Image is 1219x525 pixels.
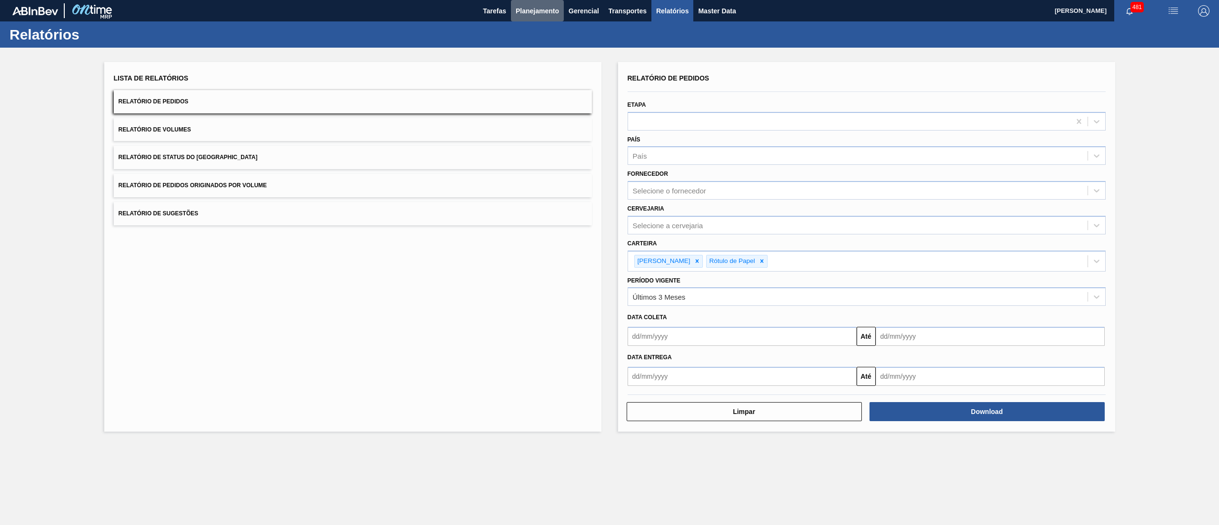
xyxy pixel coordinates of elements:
span: Relatório de Pedidos [119,98,189,105]
label: Etapa [628,101,646,108]
span: Master Data [698,5,736,17]
span: Relatório de Status do [GEOGRAPHIC_DATA] [119,154,258,161]
span: Data coleta [628,314,667,321]
input: dd/mm/yyyy [628,327,857,346]
button: Até [857,367,876,386]
label: País [628,136,640,143]
span: Relatório de Pedidos Originados por Volume [119,182,267,189]
label: Fornecedor [628,171,668,177]
button: Relatório de Pedidos Originados por Volume [114,174,592,197]
span: Gerencial [569,5,599,17]
span: Relatórios [656,5,689,17]
span: Relatório de Volumes [119,126,191,133]
img: TNhmsLtSVTkK8tSr43FrP2fwEKptu5GPRR3wAAAABJRU5ErkJggg== [12,7,58,15]
div: País [633,152,647,160]
span: Relatório de Pedidos [628,74,709,82]
button: Relatório de Volumes [114,118,592,141]
label: Cervejaria [628,205,664,212]
div: Selecione a cervejaria [633,221,703,229]
span: Lista de Relatórios [114,74,189,82]
img: Logout [1198,5,1209,17]
button: Download [869,402,1105,421]
span: Transportes [609,5,647,17]
div: [PERSON_NAME] [635,255,692,267]
span: Data entrega [628,354,672,361]
button: Relatório de Sugestões [114,202,592,225]
span: Tarefas [483,5,506,17]
button: Relatório de Status do [GEOGRAPHIC_DATA] [114,146,592,169]
h1: Relatórios [10,29,179,40]
button: Limpar [627,402,862,421]
button: Até [857,327,876,346]
div: Últimos 3 Meses [633,293,686,301]
input: dd/mm/yyyy [876,367,1105,386]
span: 481 [1130,2,1144,12]
div: Selecione o fornecedor [633,187,706,195]
span: Planejamento [516,5,559,17]
input: dd/mm/yyyy [876,327,1105,346]
img: userActions [1168,5,1179,17]
button: Notificações [1114,4,1145,18]
label: Carteira [628,240,657,247]
input: dd/mm/yyyy [628,367,857,386]
button: Relatório de Pedidos [114,90,592,113]
div: Rótulo de Papel [707,255,757,267]
span: Relatório de Sugestões [119,210,199,217]
label: Período Vigente [628,277,680,284]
